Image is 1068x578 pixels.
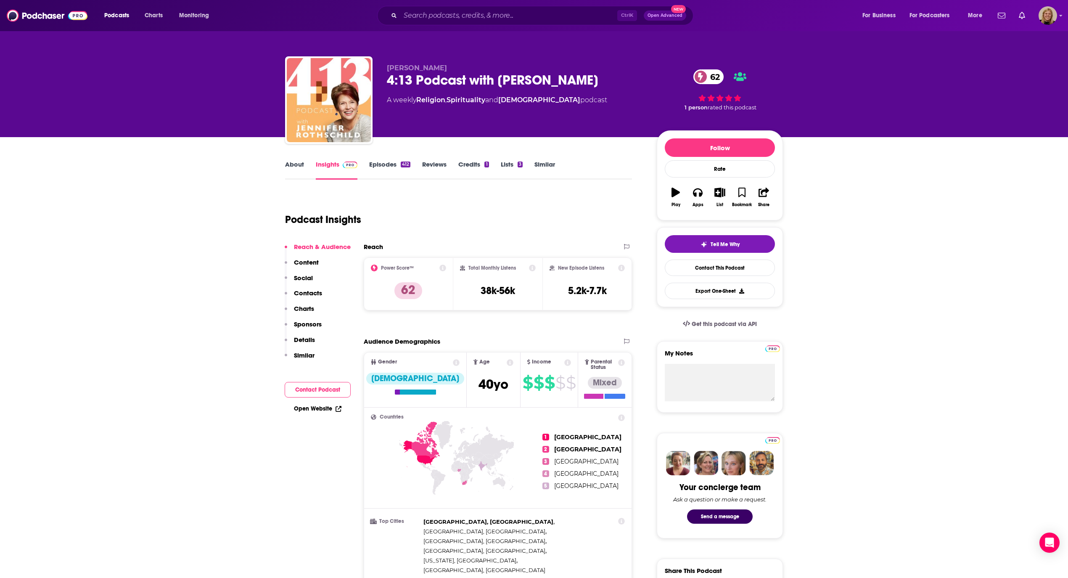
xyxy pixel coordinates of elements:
button: Open AdvancedNew [644,11,686,21]
button: Follow [665,138,775,157]
button: Contact Podcast [285,382,351,398]
h2: Total Monthly Listens [468,265,516,271]
span: [GEOGRAPHIC_DATA], [GEOGRAPHIC_DATA] [423,547,545,554]
a: Lists3 [501,160,523,180]
span: , [423,556,518,565]
button: open menu [173,9,220,22]
span: 3 [542,458,549,465]
img: Jon Profile [749,451,774,475]
div: Share [758,202,769,207]
span: $ [534,376,544,390]
div: Rate [665,160,775,178]
button: open menu [857,9,906,22]
h3: 5.2k-7.7k [568,284,607,297]
h2: New Episode Listens [558,265,604,271]
span: New [671,5,686,13]
a: Show notifications dropdown [1015,8,1028,23]
span: [GEOGRAPHIC_DATA] [554,433,621,441]
h3: Top Cities [371,519,420,524]
span: $ [566,376,576,390]
button: Bookmark [731,182,753,212]
img: User Profile [1039,6,1057,25]
img: Podchaser - Follow, Share and Rate Podcasts [7,8,87,24]
span: , [423,527,547,536]
button: Apps [687,182,708,212]
img: Jules Profile [722,451,746,475]
span: Charts [145,10,163,21]
p: Details [294,336,315,344]
span: $ [523,376,533,390]
img: Sydney Profile [666,451,690,475]
a: Pro website [765,436,780,444]
span: [GEOGRAPHIC_DATA] [554,482,619,490]
a: Similar [534,160,555,180]
a: Open Website [294,405,341,412]
div: Your concierge team [679,482,761,493]
span: 1 [542,434,549,440]
p: Social [294,274,313,282]
button: Share [753,182,775,212]
p: Content [294,258,319,266]
span: , [423,536,547,546]
span: For Podcasters [909,10,950,21]
button: Content [285,258,319,274]
span: Countries [380,414,404,420]
span: For Business [862,10,896,21]
button: tell me why sparkleTell Me Why [665,235,775,253]
span: 5 [542,483,549,489]
span: rated this podcast [708,104,756,111]
img: Podchaser Pro [343,162,357,168]
span: [GEOGRAPHIC_DATA], [GEOGRAPHIC_DATA] [423,528,545,535]
div: Ask a question or make a request. [673,496,767,503]
span: , [445,96,447,104]
div: Bookmark [732,202,752,207]
button: Send a message [687,509,753,524]
a: Episodes412 [369,160,410,180]
p: 62 [394,282,422,299]
h3: 38k-56k [481,284,515,297]
p: Charts [294,305,314,313]
div: Open Intercom Messenger [1039,533,1060,553]
label: My Notes [665,349,775,364]
h2: Reach [364,243,383,251]
img: tell me why sparkle [701,241,707,248]
span: $ [555,376,565,390]
div: List [716,202,723,207]
span: 62 [702,69,724,84]
button: Export One-Sheet [665,283,775,299]
p: Sponsors [294,320,322,328]
a: Contact This Podcast [665,260,775,276]
button: Contacts [285,289,322,305]
a: Spirituality [447,96,485,104]
h2: Power Score™ [381,265,414,271]
span: [GEOGRAPHIC_DATA], [GEOGRAPHIC_DATA] [423,518,553,525]
div: Play [671,202,680,207]
button: Show profile menu [1039,6,1057,25]
button: Charts [285,305,314,320]
span: [GEOGRAPHIC_DATA], [GEOGRAPHIC_DATA] [423,567,545,573]
button: Similar [285,351,315,367]
div: 62 1 personrated this podcast [657,64,783,116]
a: [DEMOGRAPHIC_DATA] [498,96,580,104]
span: More [968,10,982,21]
button: List [709,182,731,212]
button: open menu [98,9,140,22]
span: 1 person [685,104,708,111]
div: Mixed [588,377,622,389]
span: Get this podcast via API [692,321,757,328]
span: Ctrl K [617,10,637,21]
span: Income [532,359,551,365]
span: [GEOGRAPHIC_DATA] [554,458,619,465]
span: and [485,96,498,104]
img: Podchaser Pro [765,345,780,352]
span: [GEOGRAPHIC_DATA], [GEOGRAPHIC_DATA] [423,538,545,544]
input: Search podcasts, credits, & more... [400,9,617,22]
div: 412 [401,162,410,167]
button: Details [285,336,315,351]
p: Contacts [294,289,322,297]
span: Gender [378,359,397,365]
span: Parental Status [591,359,617,370]
h3: Share This Podcast [665,567,722,575]
a: Pro website [765,344,780,352]
h1: Podcast Insights [285,213,361,226]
